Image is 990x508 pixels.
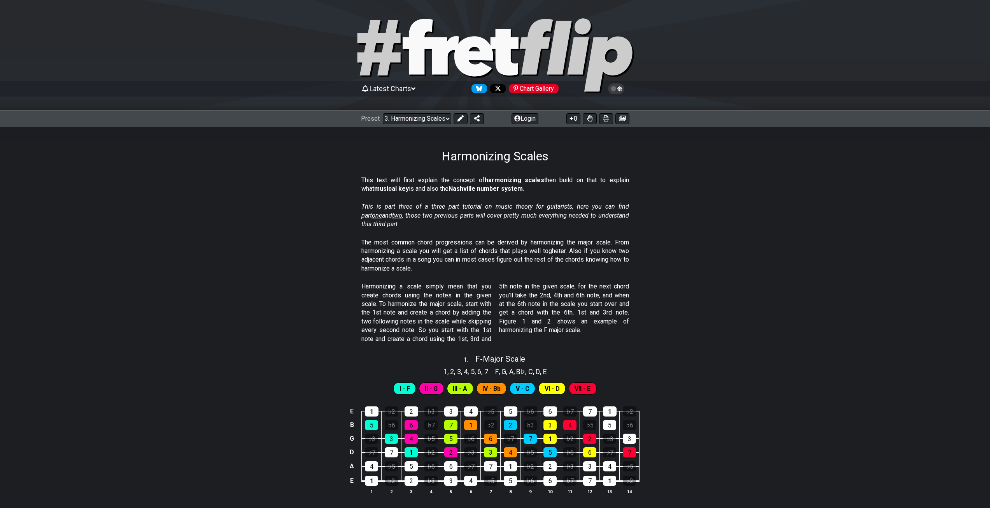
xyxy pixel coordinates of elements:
[405,476,418,486] div: 2
[563,406,577,417] div: ♭7
[481,487,501,496] th: 7
[385,476,398,486] div: ♭2
[468,84,487,93] a: Follow #fretflip at Bluesky
[506,366,509,377] span: ,
[464,476,477,486] div: 4
[383,113,451,124] select: Preset
[499,366,502,377] span: ,
[405,447,418,457] div: 1
[361,203,629,228] em: This is part three of a three part tutorial on music theory for guitarists, here you can find par...
[424,461,438,471] div: ♭6
[370,84,411,93] span: Latest Charts
[447,366,450,377] span: ,
[468,366,471,377] span: ,
[372,212,382,219] span: one
[482,383,501,394] span: First enable full edit mode to edit
[612,85,621,92] span: Toggle light / dark theme
[623,420,636,430] div: ♭6
[424,434,438,444] div: ♭5
[540,366,543,377] span: ,
[347,445,357,459] td: D
[449,185,523,192] strong: Nashville number system
[400,383,410,394] span: First enable full edit mode to edit
[385,406,398,417] div: ♭2
[453,383,467,394] span: First enable full edit mode to edit
[543,406,557,417] div: 6
[543,461,557,471] div: 2
[506,84,559,93] a: #fretflip at Pinterest
[405,406,418,417] div: 2
[524,420,537,430] div: ♭3
[361,115,380,122] span: Preset
[362,487,382,496] th: 1
[600,487,620,496] th: 13
[623,434,636,444] div: 3
[365,420,378,430] div: 5
[444,420,457,430] div: 7
[450,366,454,377] span: 2
[405,420,418,430] div: 6
[444,476,457,486] div: 3
[464,420,477,430] div: 1
[484,434,497,444] div: 6
[471,366,475,377] span: 5
[464,434,477,444] div: ♭6
[484,476,497,486] div: ♭5
[516,366,525,377] span: B♭
[477,366,481,377] span: 6
[464,447,477,457] div: ♭3
[543,447,557,457] div: 5
[536,366,540,377] span: D
[583,447,596,457] div: 6
[504,406,517,417] div: 5
[454,113,468,124] button: Edit Preset
[424,447,438,457] div: ♭2
[454,366,457,377] span: ,
[385,447,398,457] div: 7
[495,366,499,377] span: F
[504,434,517,444] div: ♭7
[528,366,533,377] span: C
[543,434,557,444] div: 1
[464,356,475,364] span: 1 .
[374,185,409,192] strong: musical key
[461,366,464,377] span: ,
[424,420,438,430] div: ♭7
[365,447,378,457] div: ♭7
[545,383,560,394] span: First enable full edit mode to edit
[583,461,596,471] div: 3
[501,487,520,496] th: 8
[457,366,461,377] span: 3
[487,84,506,93] a: Follow #fretflip at X
[583,113,597,124] button: Toggle Dexterity for all fretkits
[484,461,497,471] div: 7
[603,447,616,457] div: ♭7
[365,434,378,444] div: ♭3
[361,176,629,193] p: This text will first explain the concept of then build on that to explain what is and also the .
[504,476,517,486] div: 5
[603,476,616,486] div: 1
[347,473,357,488] td: E
[443,366,447,377] span: 1
[464,366,468,377] span: 4
[623,476,636,486] div: ♭2
[365,476,378,486] div: 1
[575,383,590,394] span: First enable full edit mode to edit
[365,406,378,417] div: 1
[405,434,418,444] div: 4
[516,383,529,394] span: First enable full edit mode to edit
[405,461,418,471] div: 5
[441,487,461,496] th: 5
[543,476,557,486] div: 6
[583,476,596,486] div: 7
[461,487,481,496] th: 6
[603,434,616,444] div: ♭3
[524,447,537,457] div: ♭5
[603,406,617,417] div: 1
[524,434,537,444] div: 7
[524,461,537,471] div: ♭2
[440,364,492,377] section: Scale pitch classes
[484,366,488,377] span: 7
[504,461,517,471] div: 1
[540,487,560,496] th: 10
